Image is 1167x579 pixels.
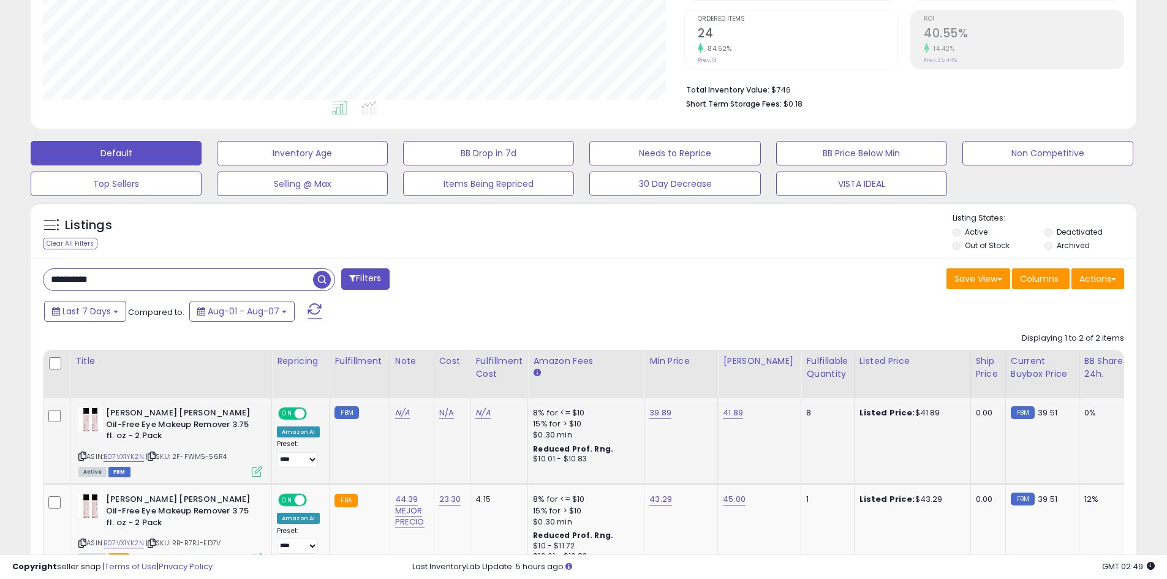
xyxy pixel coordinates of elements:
[12,561,57,572] strong: Copyright
[965,227,988,237] label: Active
[533,444,613,454] b: Reduced Prof. Rng.
[703,44,731,53] small: 84.62%
[859,407,961,418] div: $41.89
[533,454,635,464] div: $10.01 - $10.83
[305,495,325,505] span: OFF
[277,426,320,437] div: Amazon AI
[341,268,389,290] button: Filters
[698,16,897,23] span: Ordered Items
[965,240,1010,251] label: Out of Stock
[65,217,112,234] h5: Listings
[105,561,157,572] a: Terms of Use
[439,493,461,505] a: 23.30
[533,494,635,505] div: 8% for <= $10
[279,409,295,419] span: ON
[589,172,760,196] button: 30 Day Decrease
[1057,227,1103,237] label: Deactivated
[533,355,639,368] div: Amazon Fees
[953,213,1136,224] p: Listing States:
[334,494,357,507] small: FBA
[1038,493,1057,505] span: 39.51
[189,301,295,322] button: Aug-01 - Aug-07
[533,505,635,517] div: 15% for > $10
[533,541,635,551] div: $10 - $11.72
[1057,240,1090,251] label: Archived
[208,305,279,317] span: Aug-01 - Aug-07
[976,355,1000,380] div: Ship Price
[649,355,712,368] div: Min Price
[1084,494,1125,505] div: 12%
[859,355,965,368] div: Listed Price
[533,368,540,379] small: Amazon Fees.
[976,494,996,505] div: 0.00
[1084,355,1129,380] div: BB Share 24h.
[439,355,466,368] div: Cost
[305,409,325,419] span: OFF
[106,494,255,531] b: [PERSON_NAME] [PERSON_NAME] Oil-Free Eye Makeup Remover 3.75 fl. oz - 2 Pack
[475,407,490,419] a: N/A
[649,407,671,419] a: 39.89
[395,493,425,528] a: 44.39 MEJOR PRECIO
[859,494,961,505] div: $43.29
[1011,406,1035,419] small: FBM
[1012,268,1070,289] button: Columns
[1022,333,1124,344] div: Displaying 1 to 2 of 2 items
[78,407,262,475] div: ASIN:
[217,172,388,196] button: Selling @ Max
[1020,273,1059,285] span: Columns
[723,355,796,368] div: [PERSON_NAME]
[776,172,947,196] button: VISTA IDEAL
[62,305,111,317] span: Last 7 Days
[924,16,1124,23] span: ROI
[946,268,1010,289] button: Save View
[698,56,717,64] small: Prev: 13
[146,452,227,461] span: | SKU: 2F-FWM5-56R4
[439,407,454,419] a: N/A
[78,407,103,432] img: 41ZQQSjnDHL._SL40_.jpg
[277,440,320,467] div: Preset:
[108,467,130,477] span: FBM
[533,430,635,441] div: $0.30 min
[924,56,957,64] small: Prev: 35.44%
[533,407,635,418] div: 8% for <= $10
[533,418,635,430] div: 15% for > $10
[1011,355,1074,380] div: Current Buybox Price
[686,85,769,95] b: Total Inventory Value:
[1011,493,1035,505] small: FBM
[277,355,324,368] div: Repricing
[976,407,996,418] div: 0.00
[78,467,107,477] span: All listings currently available for purchase on Amazon
[1071,268,1124,289] button: Actions
[475,355,523,380] div: Fulfillment Cost
[962,141,1133,165] button: Non Competitive
[806,407,844,418] div: 8
[75,355,266,368] div: Title
[78,494,103,518] img: 41ZQQSjnDHL._SL40_.jpg
[395,407,410,419] a: N/A
[723,407,743,419] a: 41.89
[859,407,915,418] b: Listed Price:
[1084,407,1125,418] div: 0%
[31,172,202,196] button: Top Sellers
[784,98,803,110] span: $0.18
[44,301,126,322] button: Last 7 Days
[533,530,613,540] b: Reduced Prof. Rng.
[146,538,221,548] span: | SKU: RB-R7RJ-ED7V
[334,355,384,368] div: Fulfillment
[277,513,320,524] div: Amazon AI
[776,141,947,165] button: BB Price Below Min
[104,538,144,548] a: B07VX1YK2N
[686,81,1115,96] li: $746
[1038,407,1057,418] span: 39.51
[929,44,954,53] small: 14.42%
[279,495,295,505] span: ON
[104,452,144,462] a: B07VX1YK2N
[412,561,1155,573] div: Last InventoryLab Update: 5 hours ago.
[1102,561,1155,572] span: 2025-08-18 02:49 GMT
[217,141,388,165] button: Inventory Age
[475,494,518,505] div: 4.15
[43,238,97,249] div: Clear All Filters
[698,26,897,43] h2: 24
[649,493,672,505] a: 43.29
[403,141,574,165] button: BB Drop in 7d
